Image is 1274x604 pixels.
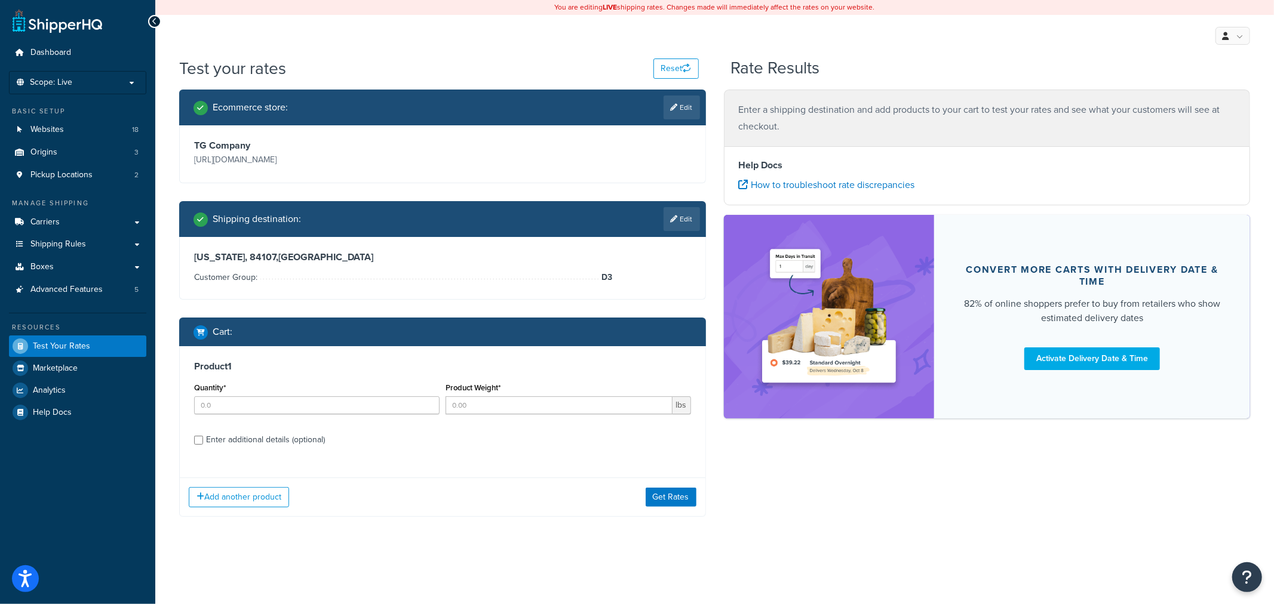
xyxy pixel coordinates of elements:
span: Pickup Locations [30,170,93,180]
a: Test Your Rates [9,335,146,357]
a: Pickup Locations2 [9,164,146,186]
h3: TG Company [194,140,440,152]
button: Reset [653,58,699,79]
a: Activate Delivery Date & Time [1024,347,1160,370]
span: Dashboard [30,48,71,58]
a: Websites18 [9,119,146,141]
p: Enter a shipping destination and add products to your cart to test your rates and see what your c... [739,101,1236,135]
button: Open Resource Center [1232,562,1262,592]
span: 2 [134,170,139,180]
div: 82% of online shoppers prefer to buy from retailers who show estimated delivery dates [963,297,1221,325]
span: 3 [134,147,139,158]
a: Edit [664,95,700,119]
h2: Shipping destination : [213,214,301,224]
li: Websites [9,119,146,141]
h1: Test your rates [179,57,286,80]
a: Origins3 [9,141,146,164]
div: Manage Shipping [9,198,146,208]
h2: Rate Results [730,59,819,78]
input: Enter additional details (optional) [194,436,203,445]
input: 0.0 [194,396,440,414]
input: 0.00 [446,396,673,414]
span: Help Docs [33,408,72,418]
a: Boxes [9,256,146,278]
span: Origins [30,147,57,158]
span: 18 [132,125,139,135]
div: Basic Setup [9,106,146,116]
div: Enter additional details (optional) [206,432,325,448]
h2: Cart : [213,326,232,337]
a: Shipping Rules [9,233,146,255]
b: LIVE [603,2,618,13]
span: Marketplace [33,363,78,374]
a: Advanced Features5 [9,279,146,301]
li: Origins [9,141,146,164]
button: Get Rates [646,488,696,507]
li: Advanced Features [9,279,146,301]
span: Advanced Features [30,285,103,295]
span: Analytics [33,386,66,396]
div: Resources [9,322,146,332]
a: Help Docs [9,402,146,423]
span: Shipping Rules [30,239,86,249]
p: [URL][DOMAIN_NAME] [194,152,440,168]
span: Customer Group: [194,271,260,283]
h3: [US_STATE], 84107 , [GEOGRAPHIC_DATA] [194,251,691,263]
span: Websites [30,125,64,135]
img: feature-image-ddt-36eae7f7280da8017bfb280eaccd9c446f90b1fe08728e4019434db127062ab4.png [754,233,904,400]
span: Scope: Live [30,78,72,88]
span: 5 [134,285,139,295]
label: Product Weight* [446,383,501,392]
span: D3 [598,270,612,285]
span: Boxes [30,262,54,272]
label: Quantity* [194,383,226,392]
a: Edit [664,207,700,231]
h3: Product 1 [194,360,691,372]
h2: Ecommerce store : [213,102,288,113]
li: Pickup Locations [9,164,146,186]
button: Add another product [189,487,289,507]
a: Analytics [9,380,146,401]
span: Carriers [30,217,60,227]
span: lbs [673,396,691,414]
h4: Help Docs [739,158,1236,172]
a: Carriers [9,211,146,233]
a: Dashboard [9,42,146,64]
span: Test Your Rates [33,341,90,352]
a: Marketplace [9,358,146,379]
a: How to troubleshoot rate discrepancies [739,178,915,192]
div: Convert more carts with delivery date & time [963,264,1221,288]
